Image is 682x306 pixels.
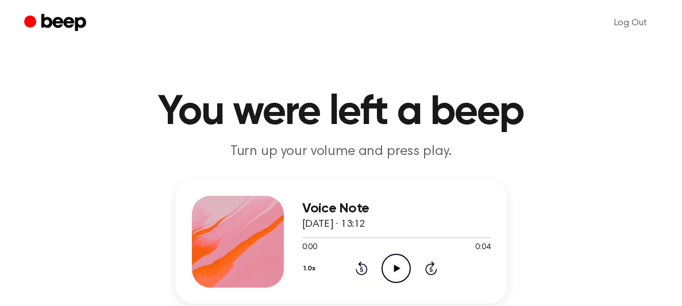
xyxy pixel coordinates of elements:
[121,142,562,161] p: Turn up your volume and press play.
[302,219,365,230] span: [DATE] · 13:12
[302,242,317,254] span: 0:00
[24,12,89,34] a: Beep
[302,259,320,278] button: 1.0x
[475,242,490,254] span: 0:04
[603,9,658,37] a: Log Out
[302,201,491,216] h3: Voice Note
[47,92,635,133] h1: You were left a beep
